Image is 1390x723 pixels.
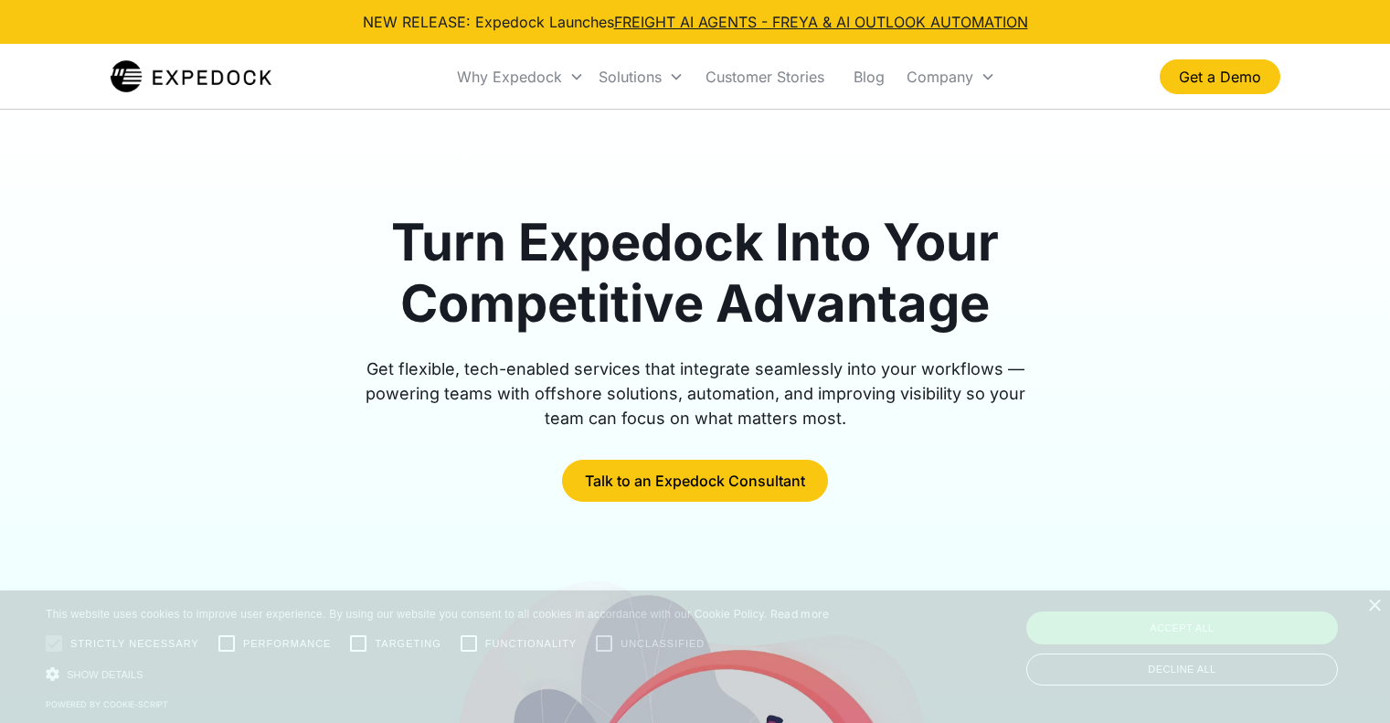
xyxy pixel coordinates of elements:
[46,699,168,709] a: Powered by cookie-script
[1367,600,1381,613] div: Close
[375,636,440,652] span: Targeting
[621,636,705,652] span: Unclassified
[907,68,973,86] div: Company
[562,460,828,502] a: Talk to an Expedock Consultant
[363,11,1028,33] div: NEW RELEASE: Expedock Launches
[46,608,767,621] span: This website uses cookies to improve user experience. By using our website you consent to all coo...
[614,13,1028,31] a: FREIGHT AI AGENTS - FREYA & AI OUTLOOK AUTOMATION
[111,58,272,95] img: Expedock Logo
[457,68,562,86] div: Why Expedock
[46,665,830,684] div: Show details
[111,58,272,95] a: home
[1026,611,1338,644] div: Accept all
[243,636,332,652] span: Performance
[345,356,1046,431] div: Get flexible, tech-enabled services that integrate seamlessly into your workflows — powering team...
[345,212,1046,335] h1: Turn Expedock Into Your Competitive Advantage
[1299,635,1390,723] iframe: Chat Widget
[691,46,839,108] a: Customer Stories
[1026,654,1338,686] div: Decline all
[591,46,691,108] div: Solutions
[599,68,662,86] div: Solutions
[770,607,830,621] a: Read more
[899,46,1003,108] div: Company
[450,46,591,108] div: Why Expedock
[70,636,199,652] span: Strictly necessary
[67,669,143,680] span: Show details
[1160,59,1280,94] a: Get a Demo
[839,46,899,108] a: Blog
[485,636,577,652] span: Functionality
